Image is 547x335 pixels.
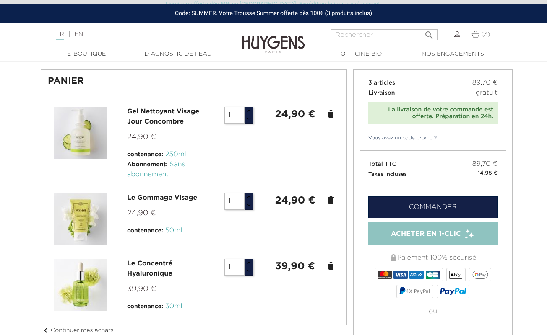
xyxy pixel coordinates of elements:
img: google_pay [472,271,488,279]
div: Paiement 100% sécurisé [368,250,498,266]
img: apple_pay [449,271,462,279]
span: 30ml [165,303,182,310]
span: 50ml [165,227,182,234]
a: FR [56,31,64,40]
span: (3) [482,31,490,37]
a: chevron_leftContinuer mes achats [41,327,114,333]
i:  [424,28,434,38]
span: gratuit [476,88,498,98]
img: Le Concentré Hyaluronique [54,259,107,311]
a: Officine Bio [319,50,403,59]
span: 4X PayPal [406,289,430,294]
a: Diagnostic de peau [136,50,220,59]
a: delete [326,261,336,271]
a: EN [75,31,83,37]
img: Paiement 100% sécurisé [391,254,396,261]
img: Gel Nettoyant Visage Jour Concombre [54,107,107,159]
a: Le Gommage Visage [127,195,197,201]
img: MASTERCARD [378,271,391,279]
span: 3 articles [368,80,395,86]
div: La livraison de votre commande est offerte. Préparation en 24h. [372,106,493,121]
a: Le Concentré Hyaluronique [127,260,172,277]
span: Livraison [368,90,395,96]
div: ou [368,300,498,323]
span: 24,90 € [127,209,156,217]
div: | [52,29,222,39]
small: 14,95 € [478,169,498,178]
span: 24,90 € [127,133,156,141]
img: Le Gommage Visage [54,193,107,245]
strong: 39,90 € [275,261,315,271]
h1: Panier [48,76,340,86]
a: E-Boutique [44,50,128,59]
span: contenance: [127,228,163,234]
img: VISA [393,271,407,279]
a: Commander [368,196,498,218]
a: delete [326,195,336,205]
a: Gel Nettoyant Visage Jour Concombre [127,108,199,125]
small: Taxes incluses [368,172,407,177]
input: Rechercher [331,29,438,40]
button:  [422,27,437,38]
span: contenance: [127,304,163,309]
a: (3) [471,31,490,38]
span: Total TTC [368,161,396,167]
a: Vous avez un code promo ? [360,134,437,142]
img: CB_NATIONALE [426,271,440,279]
span: 250ml [165,151,186,158]
span: 89,70 € [472,159,498,169]
span: Sans abonnement [127,161,185,178]
span: contenance: [127,152,163,157]
a: delete [326,109,336,119]
a: Nos engagements [411,50,495,59]
span: Abonnement: [127,162,167,167]
strong: 24,90 € [275,196,315,206]
span: 39,90 € [127,285,156,293]
img: Huygens [242,22,305,54]
img: AMEX [409,271,423,279]
span: 89,70 € [472,78,498,88]
strong: 24,90 € [275,109,315,119]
